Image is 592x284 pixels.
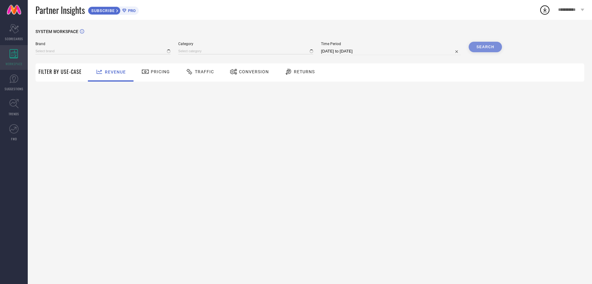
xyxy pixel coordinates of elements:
span: FWD [11,137,17,141]
span: Category [178,42,313,46]
div: Open download list [539,4,550,15]
span: Revenue [105,70,126,74]
span: SCORECARDS [5,36,23,41]
input: Select time period [321,48,461,55]
span: Traffic [195,69,214,74]
span: PRO [126,8,136,13]
span: SYSTEM WORKSPACE [35,29,78,34]
span: Partner Insights [35,4,85,16]
a: SUBSCRIBEPRO [88,5,139,15]
span: TRENDS [9,112,19,116]
span: Filter By Use-Case [39,68,82,75]
span: Brand [35,42,171,46]
input: Select brand [35,48,171,54]
span: Time Period [321,42,461,46]
span: Pricing [151,69,170,74]
span: Returns [294,69,315,74]
span: SUGGESTIONS [5,87,23,91]
span: Conversion [239,69,269,74]
input: Select category [178,48,313,54]
span: SUBSCRIBE [88,8,116,13]
span: WORKSPACE [6,61,23,66]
